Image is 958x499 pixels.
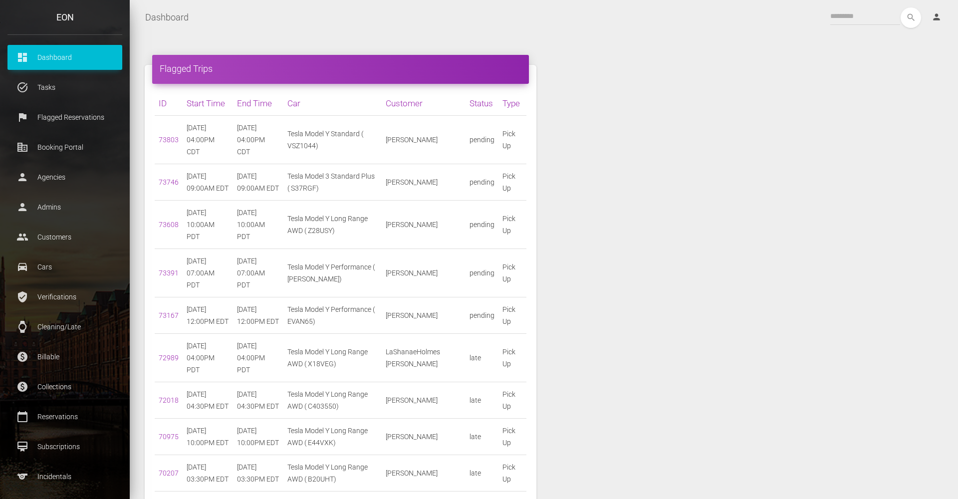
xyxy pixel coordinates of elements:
td: [DATE] 03:30PM EDT [233,455,283,492]
a: person Agencies [7,165,122,190]
p: Verifications [15,289,115,304]
th: End Time [233,91,283,116]
i: person [932,12,942,22]
a: 72989 [159,354,179,362]
td: Pick Up [498,419,526,455]
td: pending [466,249,498,297]
a: 73391 [159,269,179,277]
p: Incidentals [15,469,115,484]
a: dashboard Dashboard [7,45,122,70]
td: LaShanaeHolmes [PERSON_NAME] [382,334,466,382]
td: Tesla Model 3 Standard Plus ( S37RGF) [283,164,382,201]
td: Tesla Model Y Performance ( [PERSON_NAME]) [283,249,382,297]
td: [DATE] 09:00AM EDT [233,164,283,201]
td: [PERSON_NAME] [382,164,466,201]
td: [PERSON_NAME] [382,382,466,419]
td: Pick Up [498,249,526,297]
td: [DATE] 12:00PM EDT [233,297,283,334]
p: Dashboard [15,50,115,65]
td: [DATE] 07:00AM PDT [183,249,233,297]
td: Pick Up [498,164,526,201]
td: [PERSON_NAME] [382,419,466,455]
td: [DATE] 04:00PM CDT [233,116,283,164]
a: task_alt Tasks [7,75,122,100]
a: verified_user Verifications [7,284,122,309]
a: corporate_fare Booking Portal [7,135,122,160]
td: Tesla Model Y Performance ( EVAN65) [283,297,382,334]
td: [DATE] 12:00PM EDT [183,297,233,334]
td: Pick Up [498,455,526,492]
td: [DATE] 04:00PM PDT [233,334,283,382]
td: [DATE] 04:30PM EDT [183,382,233,419]
td: Pick Up [498,201,526,249]
td: [PERSON_NAME] [382,116,466,164]
a: 73608 [159,221,179,229]
p: Booking Portal [15,140,115,155]
td: [PERSON_NAME] [382,297,466,334]
td: [DATE] 04:00PM PDT [183,334,233,382]
a: Dashboard [145,5,189,30]
h4: Flagged Trips [160,62,521,75]
a: person Admins [7,195,122,220]
td: [DATE] 10:00PM EDT [183,419,233,455]
a: 73746 [159,178,179,186]
td: pending [466,201,498,249]
td: [DATE] 09:00AM EDT [183,164,233,201]
td: [DATE] 10:00AM PDT [233,201,283,249]
a: watch Cleaning/Late [7,314,122,339]
a: sports Incidentals [7,464,122,489]
a: calendar_today Reservations [7,404,122,429]
td: Tesla Model Y Long Range AWD ( Z28USY) [283,201,382,249]
td: Tesla Model Y Long Range AWD ( C403550) [283,382,382,419]
td: pending [466,164,498,201]
td: [PERSON_NAME] [382,249,466,297]
td: late [466,455,498,492]
button: search [901,7,921,28]
td: Tesla Model Y Long Range AWD ( E44VXK) [283,419,382,455]
td: [DATE] 03:30PM EDT [183,455,233,492]
td: [DATE] 04:00PM CDT [183,116,233,164]
td: Pick Up [498,382,526,419]
a: 72018 [159,396,179,404]
p: Flagged Reservations [15,110,115,125]
a: paid Collections [7,374,122,399]
a: 73803 [159,136,179,144]
th: Start Time [183,91,233,116]
td: Pick Up [498,116,526,164]
p: Cars [15,259,115,274]
a: person [924,7,951,27]
p: Subscriptions [15,439,115,454]
td: late [466,334,498,382]
p: Admins [15,200,115,215]
p: Agencies [15,170,115,185]
p: Reservations [15,409,115,424]
td: Pick Up [498,297,526,334]
a: flag Flagged Reservations [7,105,122,130]
td: [DATE] 07:00AM PDT [233,249,283,297]
td: late [466,382,498,419]
a: 73167 [159,311,179,319]
p: Cleaning/Late [15,319,115,334]
a: drive_eta Cars [7,254,122,279]
td: [PERSON_NAME] [382,455,466,492]
td: Tesla Model Y Standard ( VSZ1044) [283,116,382,164]
td: Tesla Model Y Long Range AWD ( B20UHT) [283,455,382,492]
a: paid Billable [7,344,122,369]
th: Customer [382,91,466,116]
td: pending [466,297,498,334]
td: Pick Up [498,334,526,382]
th: Status [466,91,498,116]
td: late [466,419,498,455]
a: card_membership Subscriptions [7,434,122,459]
p: Billable [15,349,115,364]
a: 70207 [159,469,179,477]
td: [DATE] 10:00PM EDT [233,419,283,455]
td: [PERSON_NAME] [382,201,466,249]
p: Tasks [15,80,115,95]
td: Tesla Model Y Long Range AWD ( X18VEG) [283,334,382,382]
p: Customers [15,230,115,245]
th: ID [155,91,183,116]
td: [DATE] 10:00AM PDT [183,201,233,249]
p: Collections [15,379,115,394]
